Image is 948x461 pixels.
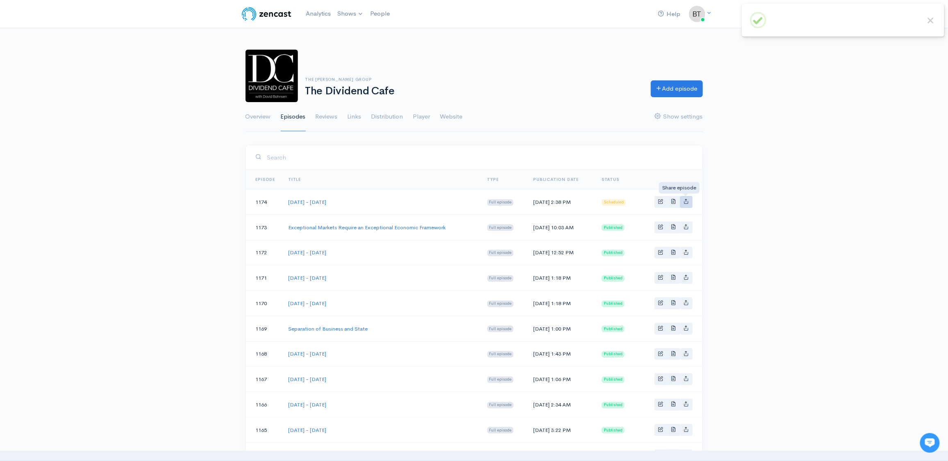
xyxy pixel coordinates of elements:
[246,341,282,367] td: 1168
[246,316,282,341] td: 1169
[602,199,626,206] span: Scheduled
[246,291,282,316] td: 1170
[256,177,275,182] a: Episode
[527,215,596,240] td: [DATE] 10:03 AM
[527,367,596,392] td: [DATE] 1:06 PM
[920,433,940,453] iframe: gist-messenger-bubble-iframe
[348,102,361,132] a: Links
[11,141,153,151] p: Find an answer quickly
[655,424,693,436] div: Basic example
[288,249,326,256] a: [DATE] - [DATE]
[316,102,338,132] a: Reviews
[13,109,151,125] button: New conversation
[487,199,514,206] span: Full episode
[602,427,625,434] span: Published
[602,301,625,307] span: Published
[659,182,700,194] div: Share episode
[655,348,693,360] div: Basic example
[602,250,625,256] span: Published
[527,291,596,316] td: [DATE] 1:18 PM
[246,102,271,132] a: Overview
[655,297,693,309] div: Basic example
[487,427,514,434] span: Full episode
[527,265,596,291] td: [DATE] 1:18 PM
[12,40,152,53] h1: Hi 👋
[246,240,282,265] td: 1172
[602,402,625,409] span: Published
[655,373,693,385] div: Basic example
[602,377,625,383] span: Published
[305,77,641,82] h6: The [PERSON_NAME] Group
[655,399,693,411] div: Basic example
[246,392,282,418] td: 1166
[487,377,514,383] span: Full episode
[602,351,625,358] span: Published
[246,215,282,240] td: 1173
[527,189,596,215] td: [DATE] 2:38 PM
[655,247,693,259] div: Basic example
[925,15,936,26] button: Close this dialog
[53,114,98,120] span: New conversation
[12,55,152,94] h2: Just let us know if you need anything and we'll be happy to help! 🙂
[371,102,403,132] a: Distribution
[602,224,625,231] span: Published
[534,177,579,182] a: Publication date
[487,326,514,332] span: Full episode
[246,265,282,291] td: 1171
[487,250,514,256] span: Full episode
[440,102,463,132] a: Website
[288,350,326,357] a: [DATE] - [DATE]
[527,417,596,443] td: [DATE] 3:22 PM
[288,224,446,231] a: Exceptional Markets Require an Exceptional Economic Framework
[246,417,282,443] td: 1165
[288,199,326,205] a: [DATE] - [DATE]
[487,275,514,282] span: Full episode
[689,6,705,22] img: ...
[288,401,326,408] a: [DATE] - [DATE]
[527,392,596,418] td: [DATE] 2:34 AM
[288,325,368,332] a: Separation of Business and State
[487,402,514,409] span: Full episode
[267,149,693,166] input: Search
[655,272,693,284] div: Basic example
[527,341,596,367] td: [DATE] 1:43 PM
[602,177,619,182] span: Status
[302,5,334,23] a: Analytics
[413,102,430,132] a: Player
[288,427,326,434] a: [DATE] - [DATE]
[367,5,393,23] a: People
[246,367,282,392] td: 1167
[602,275,625,282] span: Published
[655,5,684,23] a: Help
[288,274,326,281] a: [DATE] - [DATE]
[487,177,499,182] a: Type
[288,177,301,182] a: Title
[527,240,596,265] td: [DATE] 12:52 PM
[334,5,367,23] a: Shows
[305,85,641,97] h1: The Dividend Cafe
[527,316,596,341] td: [DATE] 1:00 PM
[487,301,514,307] span: Full episode
[288,376,326,383] a: [DATE] - [DATE]
[655,196,693,208] div: Basic example
[487,351,514,358] span: Full episode
[651,80,703,97] a: Add episode
[246,189,282,215] td: 1174
[487,224,514,231] span: Full episode
[655,102,703,132] a: Show settings
[281,102,306,132] a: Episodes
[241,6,293,22] img: ZenCast Logo
[655,323,693,335] div: Basic example
[288,300,326,307] a: [DATE] - [DATE]
[655,221,693,233] div: Basic example
[602,326,625,332] span: Published
[24,154,146,171] input: Search articles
